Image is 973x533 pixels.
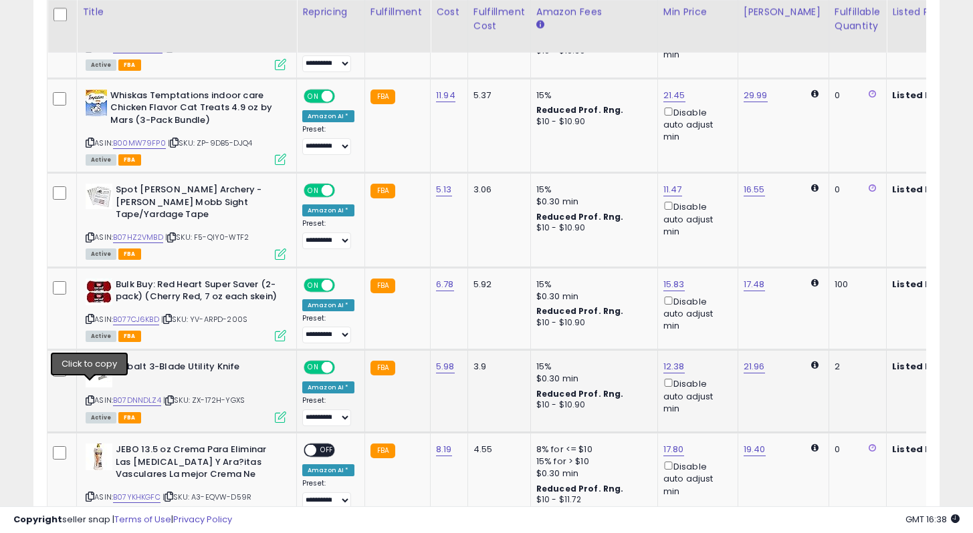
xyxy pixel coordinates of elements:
div: Cost [436,5,462,19]
a: 5.13 [436,183,452,196]
div: Amazon AI * [302,464,354,476]
div: Repricing [302,5,359,19]
div: Preset: [302,219,354,249]
a: 5.98 [436,360,455,373]
div: ASIN: [86,7,286,69]
div: 2 [835,361,876,373]
b: Kobalt 3-Blade Utility Knife [116,361,278,377]
a: 11.47 [663,183,682,196]
div: Preset: [302,314,354,344]
b: Bulk Buy: Red Heart Super Saver (2-pack) (Cherry Red, 7 oz each skein) [116,279,278,307]
span: | SKU: A3-EQVW-D59R [163,492,251,502]
div: Fulfillable Quantity [835,5,881,33]
div: $10 - $10.90 [536,222,647,234]
span: ON [305,90,322,102]
small: FBA [370,279,395,293]
small: Amazon Fees. [536,19,544,31]
b: Listed Price: [892,183,953,196]
div: Disable auto adjust min [663,105,728,144]
div: $10 - $10.90 [536,116,647,128]
span: ON [305,185,322,196]
div: $10 - $10.90 [536,317,647,329]
a: 17.48 [744,278,765,291]
span: | SKU: F5-QIY0-WTF2 [165,232,249,242]
div: 3.9 [473,361,520,373]
a: B077CJ6KBD [113,314,159,325]
b: Listed Price: [892,89,953,102]
div: Title [82,5,291,19]
div: Fulfillment [370,5,425,19]
span: | SKU: YV-ARPD-200S [161,314,247,325]
div: $0.30 min [536,468,647,480]
span: FBA [118,59,141,71]
div: Amazon Fees [536,5,652,19]
div: 15% for > $10 [536,456,647,468]
small: FBA [370,184,395,198]
div: $10 - $10.90 [536,399,647,411]
span: ON [305,362,322,373]
div: Preset: [302,396,354,426]
div: ASIN: [86,279,286,341]
div: Disable auto adjust min [663,459,728,498]
div: ASIN: [86,361,286,421]
b: Listed Price: [892,278,953,291]
a: 29.99 [744,89,768,102]
div: 15% [536,184,647,196]
span: All listings currently available for purchase on Amazon [86,331,116,342]
span: FBA [118,412,141,423]
div: 100 [835,279,876,291]
a: 8.19 [436,443,452,456]
span: All listings currently available for purchase on Amazon [86,248,116,260]
img: 41kIYJ66zhL._SL40_.jpg [86,361,112,387]
b: Reduced Prof. Rng. [536,388,624,399]
div: Preset: [302,479,354,509]
span: OFF [333,279,354,291]
div: $0.30 min [536,373,647,385]
div: 0 [835,90,876,102]
div: Amazon AI * [302,204,354,216]
span: OFF [333,185,354,196]
b: Reduced Prof. Rng. [536,483,624,494]
span: OFF [333,90,354,102]
small: FBA [370,443,395,458]
b: Spot [PERSON_NAME] Archery - [PERSON_NAME] Mobb Sight Tape/Yardage Tape [116,184,278,224]
small: FBA [370,90,395,104]
div: Min Price [663,5,732,19]
div: [PERSON_NAME] [744,5,823,19]
div: 5.37 [473,90,520,102]
a: 16.55 [744,183,765,196]
b: Listed Price: [892,443,953,456]
b: Reduced Prof. Rng. [536,211,624,222]
a: 19.40 [744,443,766,456]
a: 21.96 [744,360,765,373]
span: | SKU: ZP-9DB5-DJQ4 [168,138,252,148]
a: 6.78 [436,278,454,291]
div: ASIN: [86,90,286,164]
div: Amazon AI * [302,381,354,393]
a: Terms of Use [114,513,171,526]
a: 17.80 [663,443,684,456]
a: 21.45 [663,89,685,102]
a: Privacy Policy [173,513,232,526]
span: FBA [118,331,141,342]
a: B07YKHKGFC [113,492,160,503]
b: Reduced Prof. Rng. [536,104,624,116]
a: 15.83 [663,278,685,291]
div: Disable auto adjust min [663,294,728,333]
span: FBA [118,154,141,166]
div: Disable auto adjust min [663,199,728,238]
span: | SKU: ZX-172H-YGXS [163,395,245,405]
div: 15% [536,279,647,291]
a: B00MW79FP0 [113,138,166,149]
b: JEBO 13.5 oz Crema Para Eliminar Las [MEDICAL_DATA] Y Ara?itas Vasculares La mejor Crema Ne [116,443,278,484]
div: 0 [835,184,876,196]
div: Preset: [302,42,354,72]
div: 5.92 [473,279,520,291]
div: 15% [536,361,647,373]
div: seller snap | | [13,514,232,526]
img: 51yMCcJMg2L._SL40_.jpg [86,90,107,116]
div: 3.06 [473,184,520,196]
div: 4.55 [473,443,520,456]
span: All listings currently available for purchase on Amazon [86,412,116,423]
img: 415d56xR3eL._SL40_.jpg [86,443,112,470]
